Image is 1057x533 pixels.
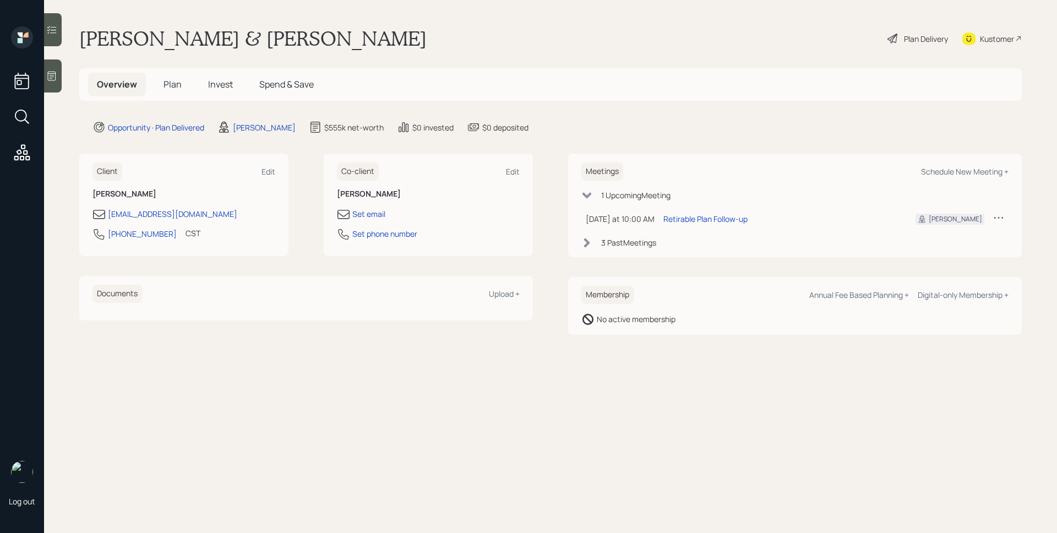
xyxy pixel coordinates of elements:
[259,78,314,90] span: Spend & Save
[233,122,296,133] div: [PERSON_NAME]
[904,33,948,45] div: Plan Delivery
[337,162,379,181] h6: Co-client
[581,286,634,304] h6: Membership
[352,228,417,240] div: Set phone number
[9,496,35,507] div: Log out
[601,237,656,248] div: 3 Past Meeting s
[324,122,384,133] div: $555k net-worth
[352,208,385,220] div: Set email
[164,78,182,90] span: Plan
[586,213,655,225] div: [DATE] at 10:00 AM
[261,166,275,177] div: Edit
[581,162,623,181] h6: Meetings
[97,78,137,90] span: Overview
[108,228,177,240] div: [PHONE_NUMBER]
[918,290,1009,300] div: Digital-only Membership +
[809,290,909,300] div: Annual Fee Based Planning +
[597,313,675,325] div: No active membership
[79,26,427,51] h1: [PERSON_NAME] & [PERSON_NAME]
[929,214,982,224] div: [PERSON_NAME]
[601,189,671,201] div: 1 Upcoming Meeting
[11,461,33,483] img: james-distasi-headshot.png
[482,122,528,133] div: $0 deposited
[92,285,142,303] h6: Documents
[108,208,237,220] div: [EMAIL_ADDRESS][DOMAIN_NAME]
[92,162,122,181] h6: Client
[92,189,275,199] h6: [PERSON_NAME]
[663,213,748,225] div: Retirable Plan Follow-up
[108,122,204,133] div: Opportunity · Plan Delivered
[186,227,200,239] div: CST
[506,166,520,177] div: Edit
[921,166,1009,177] div: Schedule New Meeting +
[208,78,233,90] span: Invest
[337,189,520,199] h6: [PERSON_NAME]
[412,122,454,133] div: $0 invested
[980,33,1014,45] div: Kustomer
[489,289,520,299] div: Upload +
